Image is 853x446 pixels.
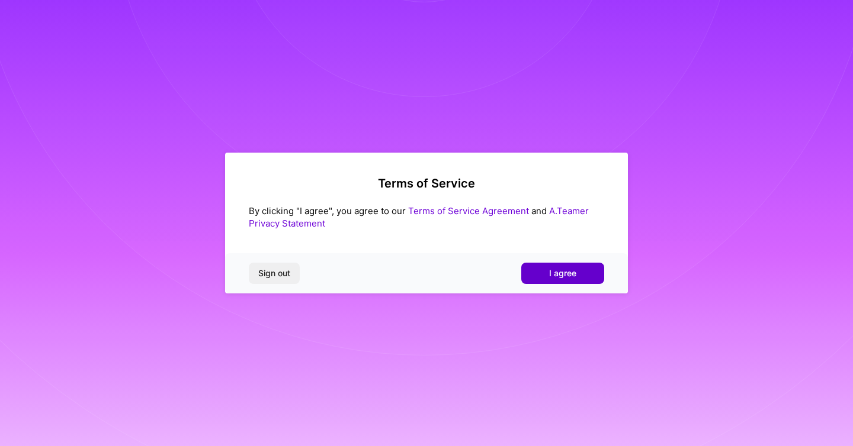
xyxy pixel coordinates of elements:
[249,263,300,284] button: Sign out
[258,267,290,279] span: Sign out
[408,205,529,216] a: Terms of Service Agreement
[249,205,604,230] div: By clicking "I agree", you agree to our and
[249,176,604,190] h2: Terms of Service
[521,263,604,284] button: I agree
[549,267,576,279] span: I agree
